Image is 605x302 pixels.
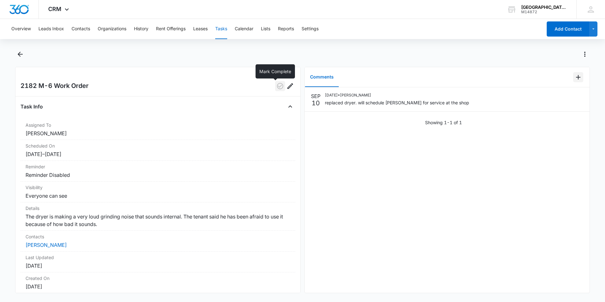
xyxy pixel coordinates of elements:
[20,272,295,293] div: Created On[DATE]
[26,130,290,137] dd: [PERSON_NAME]
[20,182,295,202] div: VisibilityEveryone can see
[26,242,67,248] a: [PERSON_NAME]
[156,19,186,39] button: Rent Offerings
[38,19,64,39] button: Leads Inbox
[26,163,290,170] dt: Reminder
[256,64,295,78] div: Mark Complete
[20,140,295,161] div: Scheduled On[DATE]–[DATE]
[20,119,295,140] div: Assigned To[PERSON_NAME]
[285,81,295,91] button: Edit
[26,233,290,240] dt: Contacts
[20,103,43,110] h4: Task Info
[305,67,339,87] button: Comments
[193,19,208,39] button: Leases
[26,184,290,191] dt: Visibility
[20,231,295,252] div: Contacts[PERSON_NAME]
[11,19,31,39] button: Overview
[26,171,290,179] dd: Reminder Disabled
[20,202,295,231] div: DetailsThe dryer is making a very loud grinding noise that sounds internal. The tenant said he ha...
[72,19,90,39] button: Contacts
[521,5,567,10] div: account name
[215,19,227,39] button: Tasks
[547,21,589,37] button: Add Contact
[98,19,126,39] button: Organizations
[580,49,590,59] button: Actions
[26,262,290,270] dd: [DATE]
[26,122,290,128] dt: Assigned To
[20,252,295,272] div: Last Updated[DATE]
[302,19,319,39] button: Settings
[311,92,320,100] p: SEP
[26,150,290,158] dd: [DATE] – [DATE]
[261,19,270,39] button: Lists
[26,283,290,290] dd: [DATE]
[521,10,567,14] div: account id
[235,19,253,39] button: Calendar
[20,161,295,182] div: ReminderReminder Disabled
[26,142,290,149] dt: Scheduled On
[26,254,290,261] dt: Last Updated
[26,275,290,282] dt: Created On
[26,205,290,212] dt: Details
[573,72,583,82] button: Add Comment
[134,19,148,39] button: History
[425,119,462,126] p: Showing 1-1 of 1
[26,192,290,200] dd: Everyone can see
[325,92,469,98] p: [DATE] • [PERSON_NAME]
[312,100,320,106] p: 10
[15,49,25,59] button: Back
[278,19,294,39] button: Reports
[325,99,469,106] p: replaced dryer. will schedule [PERSON_NAME] for service at the shop
[285,102,295,112] button: Close
[20,81,89,91] h2: 2182 M-6 Work Order
[26,213,290,228] dd: The dryer is making a very loud grinding noise that sounds internal. The tenant said he has been ...
[48,6,61,12] span: CRM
